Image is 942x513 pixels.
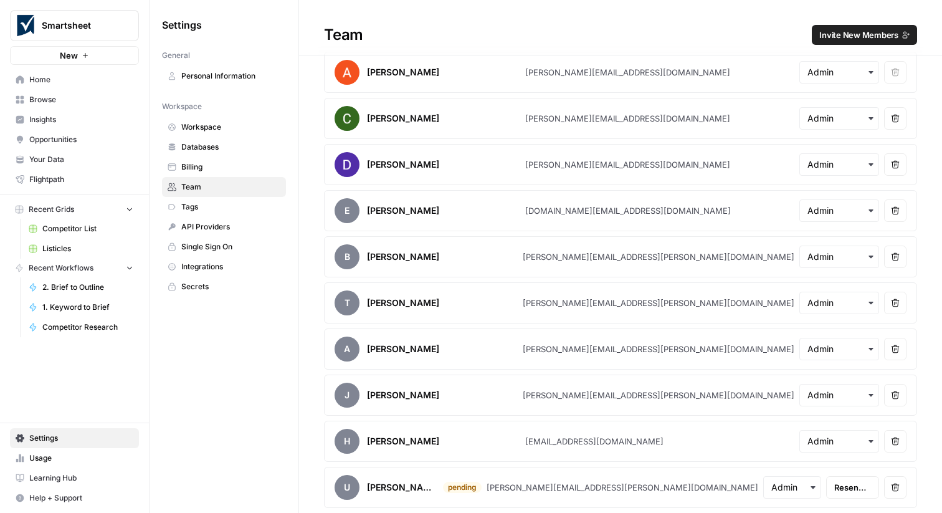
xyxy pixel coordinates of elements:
[10,200,139,219] button: Recent Grids
[523,251,794,263] div: [PERSON_NAME][EMAIL_ADDRESS][PERSON_NAME][DOMAIN_NAME]
[181,241,280,252] span: Single Sign On
[29,154,133,165] span: Your Data
[162,17,202,32] span: Settings
[60,49,78,62] span: New
[10,448,139,468] a: Usage
[29,453,133,464] span: Usage
[10,46,139,65] button: New
[525,112,730,125] div: [PERSON_NAME][EMAIL_ADDRESS][DOMAIN_NAME]
[525,204,731,217] div: [DOMAIN_NAME][EMAIL_ADDRESS][DOMAIN_NAME]
[181,122,280,133] span: Workspace
[807,343,871,355] input: Admin
[10,259,139,277] button: Recent Workflows
[162,66,286,86] a: Personal Information
[162,117,286,137] a: Workspace
[335,244,359,269] span: B
[367,435,439,448] div: [PERSON_NAME]
[23,317,139,337] a: Competitor Research
[42,19,117,32] span: Smartsheet
[23,219,139,239] a: Competitor List
[23,297,139,317] a: 1. Keyword to Brief
[367,481,435,494] div: [PERSON_NAME].[PERSON_NAME]
[162,157,286,177] a: Billing
[525,158,730,171] div: [PERSON_NAME][EMAIL_ADDRESS][DOMAIN_NAME]
[181,161,280,173] span: Billing
[812,25,917,45] button: Invite New Members
[42,302,133,313] span: 1. Keyword to Brief
[367,343,439,355] div: [PERSON_NAME]
[23,277,139,297] a: 2. Brief to Outline
[335,337,359,362] span: A
[299,25,942,45] div: Team
[367,158,439,171] div: [PERSON_NAME]
[335,152,359,177] img: avatar
[29,114,133,125] span: Insights
[181,261,280,272] span: Integrations
[10,110,139,130] a: Insights
[807,66,871,79] input: Admin
[523,297,794,309] div: [PERSON_NAME][EMAIL_ADDRESS][PERSON_NAME][DOMAIN_NAME]
[29,204,74,215] span: Recent Grids
[10,70,139,90] a: Home
[367,297,439,309] div: [PERSON_NAME]
[525,435,664,448] div: [EMAIL_ADDRESS][DOMAIN_NAME]
[807,158,871,171] input: Admin
[335,290,359,315] span: T
[42,243,133,254] span: Listicles
[181,281,280,292] span: Secrets
[181,201,280,213] span: Tags
[367,389,439,401] div: [PERSON_NAME]
[162,277,286,297] a: Secrets
[807,389,871,401] input: Admin
[14,14,37,37] img: Smartsheet Logo
[525,66,730,79] div: [PERSON_NAME][EMAIL_ADDRESS][DOMAIN_NAME]
[162,137,286,157] a: Databases
[162,257,286,277] a: Integrations
[162,197,286,217] a: Tags
[42,223,133,234] span: Competitor List
[29,433,133,444] span: Settings
[807,297,871,309] input: Admin
[819,29,898,41] span: Invite New Members
[487,481,758,494] div: [PERSON_NAME][EMAIL_ADDRESS][PERSON_NAME][DOMAIN_NAME]
[834,481,871,494] span: Resend invite
[29,94,133,105] span: Browse
[162,237,286,257] a: Single Sign On
[162,50,190,61] span: General
[523,343,794,355] div: [PERSON_NAME][EMAIL_ADDRESS][PERSON_NAME][DOMAIN_NAME]
[181,181,280,193] span: Team
[162,101,202,112] span: Workspace
[42,282,133,293] span: 2. Brief to Outline
[335,60,359,85] img: avatar
[367,204,439,217] div: [PERSON_NAME]
[807,204,871,217] input: Admin
[335,475,359,500] span: u
[771,481,813,494] input: Admin
[10,170,139,189] a: Flightpath
[29,262,93,274] span: Recent Workflows
[181,221,280,233] span: API Providers
[367,251,439,263] div: [PERSON_NAME]
[29,472,133,484] span: Learning Hub
[10,90,139,110] a: Browse
[367,66,439,79] div: [PERSON_NAME]
[42,322,133,333] span: Competitor Research
[10,130,139,150] a: Opportunities
[10,468,139,488] a: Learning Hub
[29,74,133,85] span: Home
[335,383,359,408] span: J
[162,217,286,237] a: API Providers
[807,435,871,448] input: Admin
[10,150,139,170] a: Your Data
[807,112,871,125] input: Admin
[29,492,133,504] span: Help + Support
[335,429,359,454] span: H
[367,112,439,125] div: [PERSON_NAME]
[181,141,280,153] span: Databases
[807,251,871,263] input: Admin
[443,482,482,493] div: pending
[10,428,139,448] a: Settings
[23,239,139,259] a: Listicles
[29,174,133,185] span: Flightpath
[335,106,359,131] img: avatar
